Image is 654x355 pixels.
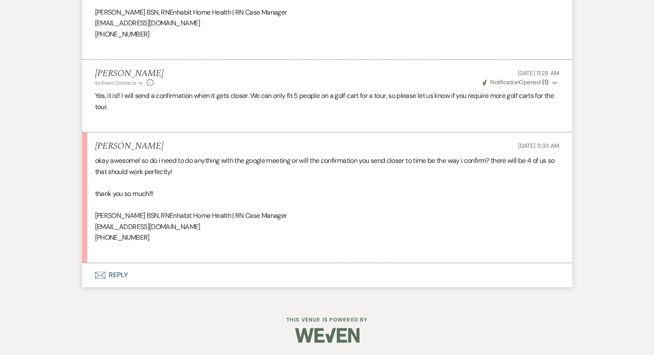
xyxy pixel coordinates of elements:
div: okay awesome! so do i need to do anything with the google meeting or will the confirmation you se... [95,155,559,254]
span: Opened [482,78,549,86]
span: [DATE] 11:28 AM [518,69,559,77]
span: to: Event Contacts [95,80,136,86]
h5: [PERSON_NAME] [95,68,163,79]
strong: ( 1 ) [542,78,548,86]
button: to: Event Contacts [95,79,144,87]
span: Notification [490,78,519,86]
h5: [PERSON_NAME] [95,141,163,152]
span: [DATE] 11:33 AM [518,142,559,150]
img: Weven Logo [295,320,359,350]
p: Yes, it is!! I will send a confirmation when it gets closer. We can only fit 5 people on a golf c... [95,90,559,112]
button: Reply [82,263,572,287]
button: NotificationOpened (1) [481,78,559,87]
